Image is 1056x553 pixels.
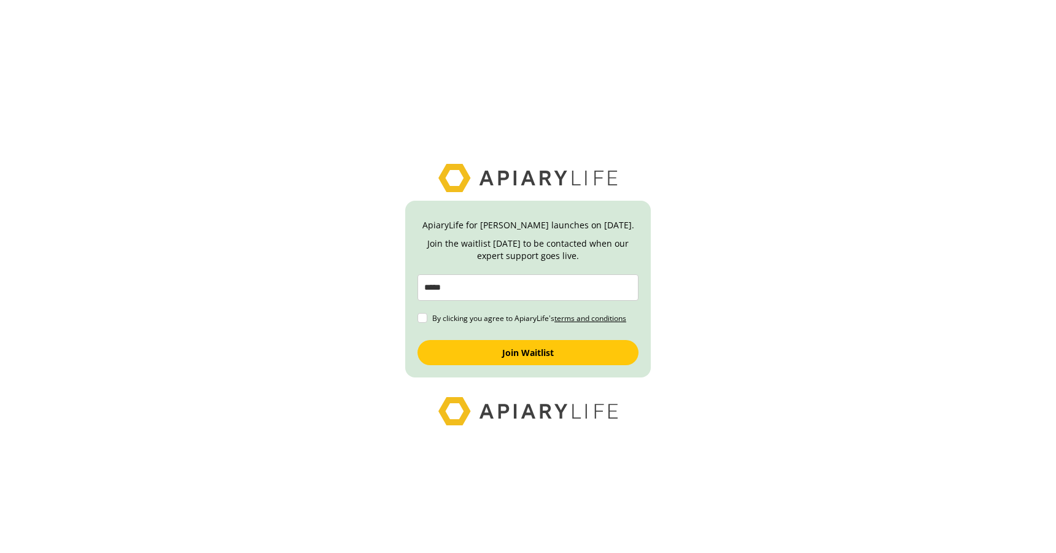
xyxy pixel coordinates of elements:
a: terms and conditions [554,313,626,323]
p: ApiaryLife for [PERSON_NAME] launches on [DATE]. [417,219,639,231]
p: Join the waitlist [DATE] to be contacted when our expert support goes live. [417,238,639,262]
input: email [417,274,639,301]
button: Join Waitlist [417,340,639,365]
p: By clicking you agree to ApiaryLife's [432,313,635,324]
